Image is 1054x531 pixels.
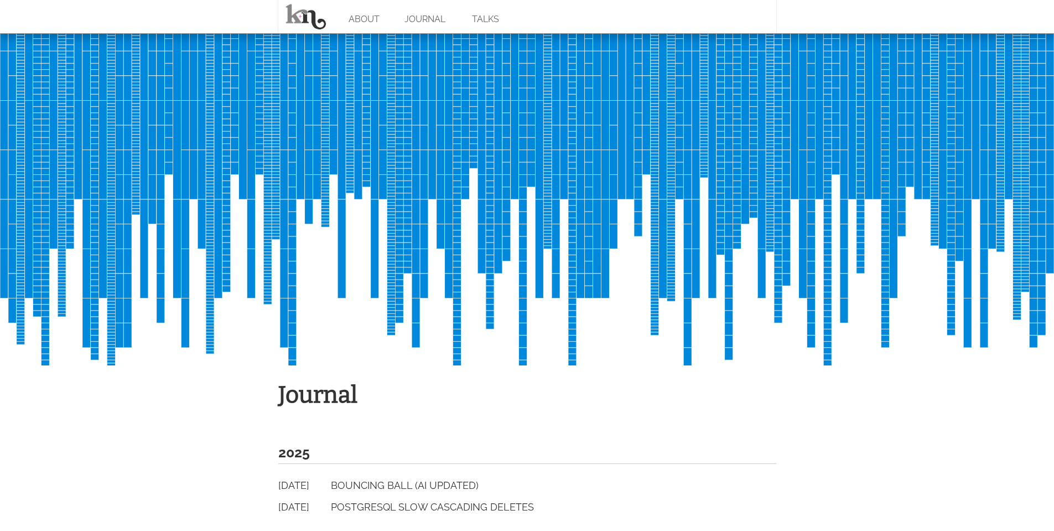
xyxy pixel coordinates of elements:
[278,377,776,414] h1: Journal
[278,441,776,464] h2: 2025
[278,499,328,515] a: [DATE]
[331,480,479,491] a: Bouncing Ball (AI Updated)
[331,501,534,513] a: PostgreSQL Slow Cascading Deletes
[278,478,328,494] a: [DATE]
